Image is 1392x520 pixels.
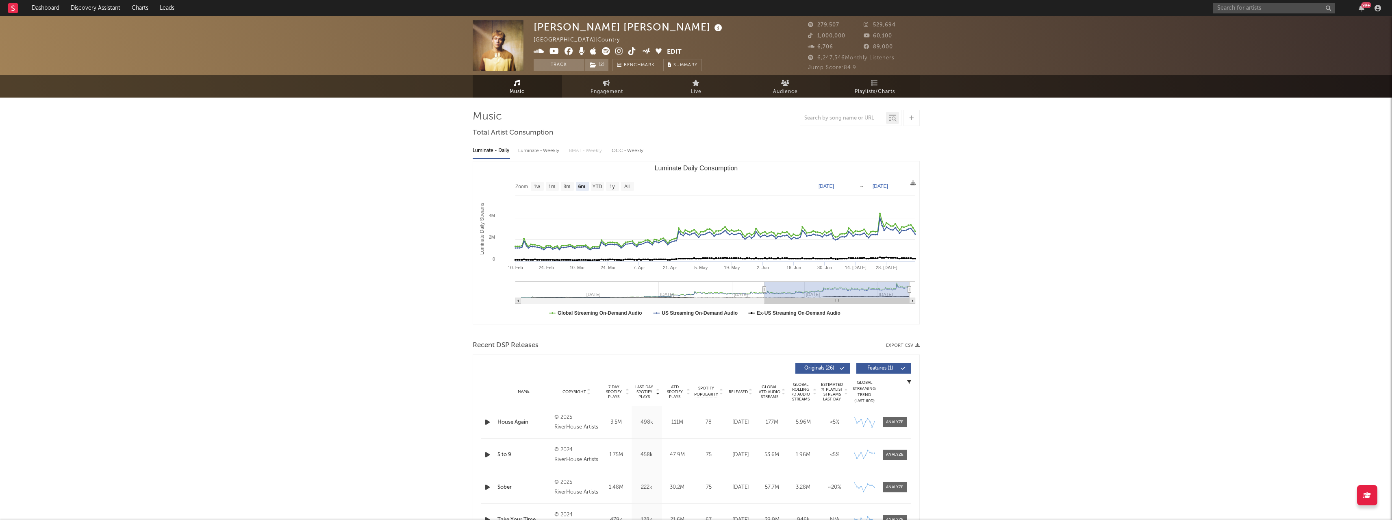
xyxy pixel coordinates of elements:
div: 99 + [1361,2,1371,8]
a: Engagement [562,75,651,98]
text: 24. Feb [539,265,554,270]
span: Audience [773,87,798,97]
div: [DATE] [727,483,754,492]
div: 5.96M [790,418,817,426]
text: → [859,183,864,189]
text: 28. [DATE] [875,265,897,270]
span: ( 2 ) [584,59,609,71]
div: 75 [695,451,723,459]
span: 6,706 [808,44,833,50]
div: [GEOGRAPHIC_DATA] | Country [534,35,629,45]
span: Global ATD Audio Streams [758,385,781,399]
text: 6m [578,184,585,189]
span: Global Rolling 7D Audio Streams [790,382,812,402]
button: 99+ [1359,5,1364,11]
text: 1w [534,184,540,189]
span: Jump Score: 84.9 [808,65,856,70]
span: Summary [673,63,697,67]
input: Search for artists [1213,3,1335,13]
text: 3m [563,184,570,189]
div: Global Streaming Trend (Last 60D) [852,380,877,404]
text: 19. May [724,265,740,270]
span: 7 Day Spotify Plays [603,385,625,399]
text: Luminate Daily Consumption [654,165,738,172]
span: 89,000 [864,44,893,50]
button: Originals(26) [795,363,850,374]
input: Search by song name or URL [800,115,886,122]
button: Features(1) [856,363,911,374]
div: 57.7M [758,483,786,492]
span: Last Day Spotify Plays [634,385,655,399]
button: (2) [585,59,608,71]
div: OCC - Weekly [612,144,644,158]
div: [PERSON_NAME] [PERSON_NAME] [534,20,724,34]
div: <5% [821,418,848,426]
div: Name [497,389,551,395]
text: 2M [489,235,495,239]
a: Playlists/Charts [830,75,920,98]
text: 0 [492,257,495,261]
text: 30. Jun [817,265,832,270]
svg: Luminate Daily Consumption [473,161,919,324]
text: Luminate Daily Streams [479,203,484,255]
span: Total Artist Consumption [473,128,553,138]
text: 10. Feb [508,265,523,270]
div: Luminate - Daily [473,144,510,158]
button: Track [534,59,584,71]
text: 1y [609,184,615,189]
span: 1,000,000 [808,33,845,39]
span: 60,100 [864,33,892,39]
button: Export CSV [886,343,920,348]
span: Recent DSP Releases [473,341,539,350]
text: [DATE] [873,183,888,189]
text: 2. Jun [756,265,769,270]
div: Luminate - Weekly [518,144,561,158]
a: Music [473,75,562,98]
span: Live [691,87,701,97]
div: 53.6M [758,451,786,459]
div: <5% [821,451,848,459]
span: Estimated % Playlist Streams Last Day [821,382,843,402]
div: © 2024 RiverHouse Artists [554,445,599,465]
text: Zoom [515,184,528,189]
a: Benchmark [612,59,659,71]
text: 24. Mar [600,265,616,270]
text: 10. Mar [569,265,585,270]
text: All [624,184,629,189]
div: 458k [634,451,660,459]
button: Summary [663,59,702,71]
text: [DATE] [819,183,834,189]
div: 75 [695,483,723,492]
a: Live [651,75,741,98]
a: Audience [741,75,830,98]
div: 3.28M [790,483,817,492]
span: 6,247,546 Monthly Listeners [808,55,895,61]
a: House Again [497,418,551,426]
text: 7. Apr [633,265,645,270]
span: Music [510,87,525,97]
span: Engagement [591,87,623,97]
div: 1.48M [603,483,630,492]
text: Ex-US Streaming On-Demand Audio [757,310,840,316]
text: Global Streaming On-Demand Audio [558,310,642,316]
div: 177M [758,418,786,426]
text: 14. [DATE] [845,265,866,270]
span: Features ( 1 ) [862,366,899,371]
div: © 2025 RiverHouse Artists [554,478,599,497]
text: US Streaming On-Demand Audio [662,310,738,316]
div: ~ 20 % [821,483,848,492]
span: Released [729,389,748,394]
div: [DATE] [727,418,754,426]
div: 111M [664,418,691,426]
a: 5 to 9 [497,451,551,459]
div: 1.75M [603,451,630,459]
text: YTD [592,184,602,189]
div: Sober [497,483,551,492]
span: ATD Spotify Plays [664,385,686,399]
text: 4M [489,213,495,218]
span: Originals ( 26 ) [801,366,838,371]
span: Spotify Popularity [694,385,718,398]
span: 279,507 [808,22,839,28]
span: Playlists/Charts [855,87,895,97]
